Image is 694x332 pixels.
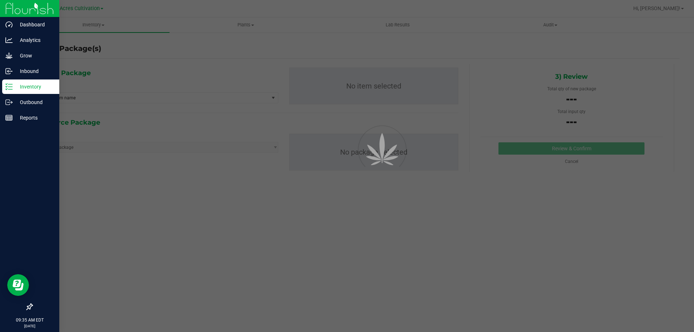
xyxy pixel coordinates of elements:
inline-svg: Inventory [5,83,13,90]
inline-svg: Grow [5,52,13,59]
p: Inbound [13,67,56,76]
inline-svg: Analytics [5,36,13,44]
inline-svg: Dashboard [5,21,13,28]
inline-svg: Outbound [5,99,13,106]
p: Dashboard [13,20,56,29]
inline-svg: Inbound [5,68,13,75]
iframe: Resource center [7,274,29,296]
p: Grow [13,51,56,60]
p: Outbound [13,98,56,107]
p: Inventory [13,82,56,91]
inline-svg: Reports [5,114,13,121]
p: Analytics [13,36,56,44]
p: [DATE] [3,323,56,329]
p: Reports [13,113,56,122]
p: 09:35 AM EDT [3,317,56,323]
